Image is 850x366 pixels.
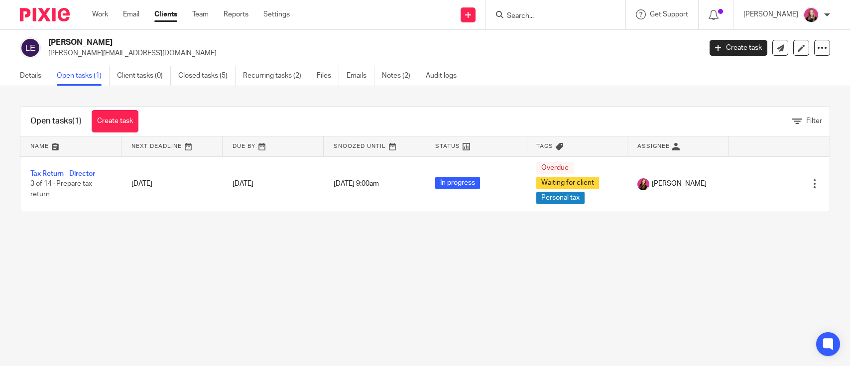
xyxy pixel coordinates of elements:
span: [DATE] 9:00am [334,180,379,187]
input: Search [506,12,596,21]
span: (1) [72,117,82,125]
a: Client tasks (0) [117,66,171,86]
a: Create task [710,40,767,56]
a: Notes (2) [382,66,418,86]
a: Details [20,66,49,86]
a: Files [317,66,339,86]
span: Personal tax [536,192,585,204]
span: Tags [536,143,553,149]
span: In progress [435,177,480,189]
h2: [PERSON_NAME] [48,37,565,48]
span: 3 of 14 · Prepare tax return [30,180,92,198]
span: Overdue [536,162,574,174]
span: Status [435,143,460,149]
a: Create task [92,110,138,132]
img: Pixie [20,8,70,21]
a: Closed tasks (5) [178,66,236,86]
p: [PERSON_NAME][EMAIL_ADDRESS][DOMAIN_NAME] [48,48,695,58]
a: Team [192,9,209,19]
img: svg%3E [20,37,41,58]
img: Team%20headshots.png [803,7,819,23]
a: Clients [154,9,177,19]
a: Emails [347,66,374,86]
a: Settings [263,9,290,19]
td: [DATE] [121,156,223,212]
a: Open tasks (1) [57,66,110,86]
span: [PERSON_NAME] [652,179,707,189]
span: Get Support [650,11,688,18]
a: Work [92,9,108,19]
a: Reports [224,9,248,19]
a: Tax Return - Director [30,170,95,177]
span: Filter [806,118,822,124]
a: Recurring tasks (2) [243,66,309,86]
a: Audit logs [426,66,464,86]
span: Snoozed Until [334,143,386,149]
p: [PERSON_NAME] [743,9,798,19]
a: Email [123,9,139,19]
span: [DATE] [233,180,253,187]
span: Waiting for client [536,177,599,189]
img: 21.png [637,178,649,190]
h1: Open tasks [30,116,82,126]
